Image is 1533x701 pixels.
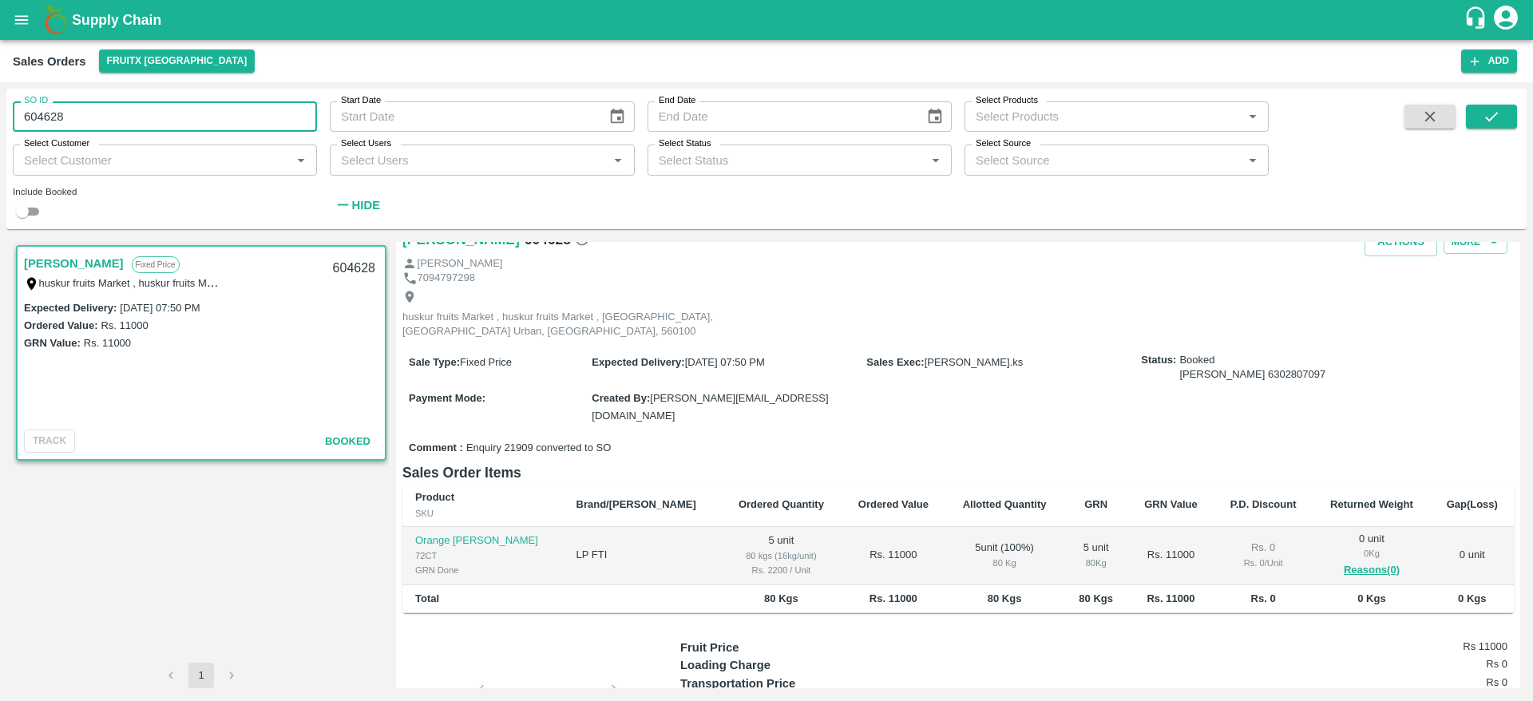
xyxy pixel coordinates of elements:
[13,51,86,72] div: Sales Orders
[920,101,950,132] button: Choose date
[1251,592,1276,604] b: Rs. 0
[592,392,650,404] label: Created By :
[958,556,1051,570] div: 80 Kg
[84,337,131,349] label: Rs. 11000
[1365,228,1437,256] button: Actions
[1444,231,1507,254] button: More
[1242,150,1263,171] button: Open
[352,199,380,212] strong: Hide
[101,319,148,331] label: Rs. 11000
[1147,592,1194,604] b: Rs. 11000
[1369,656,1507,672] h6: Rs 0
[1226,541,1301,556] div: Rs. 0
[415,506,551,521] div: SKU
[1230,498,1297,510] b: P.D. Discount
[1464,6,1491,34] div: customer-support
[24,94,48,107] label: SO ID
[842,527,945,585] td: Rs. 11000
[1461,50,1517,73] button: Add
[576,498,696,510] b: Brand/[PERSON_NAME]
[1369,675,1507,691] h6: Rs 0
[988,592,1022,604] b: 80 Kgs
[402,310,762,339] p: huskur fruits Market , huskur fruits Market , [GEOGRAPHIC_DATA], [GEOGRAPHIC_DATA] Urban, [GEOGRA...
[13,101,317,132] input: Enter SO ID
[1076,556,1115,570] div: 80 Kg
[1447,498,1498,510] b: Gap(Loss)
[764,592,798,604] b: 80 Kgs
[24,319,97,331] label: Ordered Value:
[739,498,824,510] b: Ordered Quantity
[976,137,1031,150] label: Select Source
[866,356,924,368] label: Sales Exec :
[1179,367,1325,382] div: [PERSON_NAME] 6302807097
[652,149,921,170] input: Select Status
[415,549,551,563] div: 72CT
[1079,592,1113,604] b: 80 Kgs
[24,253,124,274] a: [PERSON_NAME]
[659,137,711,150] label: Select Status
[72,12,161,28] b: Supply Chain
[323,250,385,287] div: 604628
[24,302,117,314] label: Expected Delivery :
[402,461,1514,484] h6: Sales Order Items
[466,441,611,456] span: Enquiry 21909 converted to SO
[976,94,1038,107] label: Select Products
[969,149,1238,170] input: Select Source
[1369,639,1507,655] h6: Rs 11000
[156,663,247,688] nav: pagination navigation
[1128,527,1214,585] td: Rs. 11000
[1242,106,1263,127] button: Open
[734,563,829,577] div: Rs. 2200 / Unit
[1458,592,1486,604] b: 0 Kgs
[925,150,946,171] button: Open
[415,491,454,503] b: Product
[1325,546,1417,560] div: 0 Kg
[858,498,929,510] b: Ordered Value
[1357,592,1385,604] b: 0 Kgs
[415,563,551,577] div: GRN Done
[963,498,1047,510] b: Allotted Quantity
[341,94,381,107] label: Start Date
[1325,532,1417,580] div: 0 unit
[592,392,828,422] span: [PERSON_NAME][EMAIL_ADDRESS][DOMAIN_NAME]
[291,150,311,171] button: Open
[680,656,887,674] p: Loading Charge
[608,150,628,171] button: Open
[330,101,596,132] input: Start Date
[1076,541,1115,570] div: 5 unit
[925,356,1024,368] span: [PERSON_NAME].ks
[685,356,765,368] span: [DATE] 07:50 PM
[418,256,503,271] p: [PERSON_NAME]
[958,541,1051,570] div: 5 unit ( 100 %)
[325,435,370,447] span: Booked
[1179,353,1325,382] span: Booked
[1431,527,1514,585] td: 0 unit
[415,533,551,549] p: Orange [PERSON_NAME]
[418,271,475,286] p: 7094797298
[680,639,887,656] p: Fruit Price
[602,101,632,132] button: Choose date
[341,137,391,150] label: Select Users
[409,392,485,404] label: Payment Mode :
[969,106,1238,127] input: Select Products
[1330,498,1413,510] b: Returned Weight
[3,2,40,38] button: open drawer
[659,94,695,107] label: End Date
[869,592,917,604] b: Rs. 11000
[680,675,887,692] p: Transportation Price
[564,527,722,585] td: LP FTI
[13,184,317,199] div: Include Booked
[40,4,72,36] img: logo
[460,356,512,368] span: Fixed Price
[1084,498,1107,510] b: GRN
[188,663,214,688] button: page 1
[335,149,603,170] input: Select Users
[120,302,200,314] label: [DATE] 07:50 PM
[24,137,89,150] label: Select Customer
[415,592,439,604] b: Total
[1226,556,1301,570] div: Rs. 0 / Unit
[409,441,463,456] label: Comment :
[592,356,684,368] label: Expected Delivery :
[330,192,384,219] button: Hide
[1325,561,1417,580] button: Reasons(0)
